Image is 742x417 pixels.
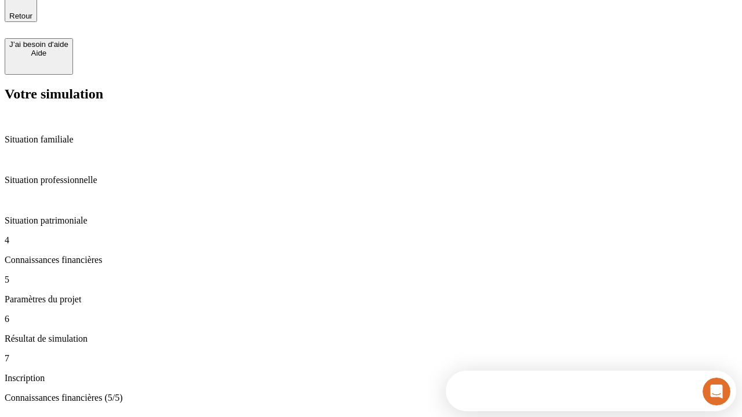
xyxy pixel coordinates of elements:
[446,371,736,411] iframe: Intercom live chat discovery launcher
[5,334,737,344] p: Résultat de simulation
[9,12,32,20] span: Retour
[5,235,737,246] p: 4
[5,175,737,185] p: Situation professionnelle
[5,393,737,403] p: Connaissances financières (5/5)
[9,49,68,57] div: Aide
[5,314,737,324] p: 6
[703,378,730,405] iframe: Intercom live chat
[5,255,737,265] p: Connaissances financières
[5,215,737,226] p: Situation patrimoniale
[5,275,737,285] p: 5
[5,38,73,75] button: J’ai besoin d'aideAide
[5,353,737,364] p: 7
[5,294,737,305] p: Paramètres du projet
[5,134,737,145] p: Situation familiale
[9,40,68,49] div: J’ai besoin d'aide
[5,373,737,383] p: Inscription
[5,86,737,102] h2: Votre simulation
